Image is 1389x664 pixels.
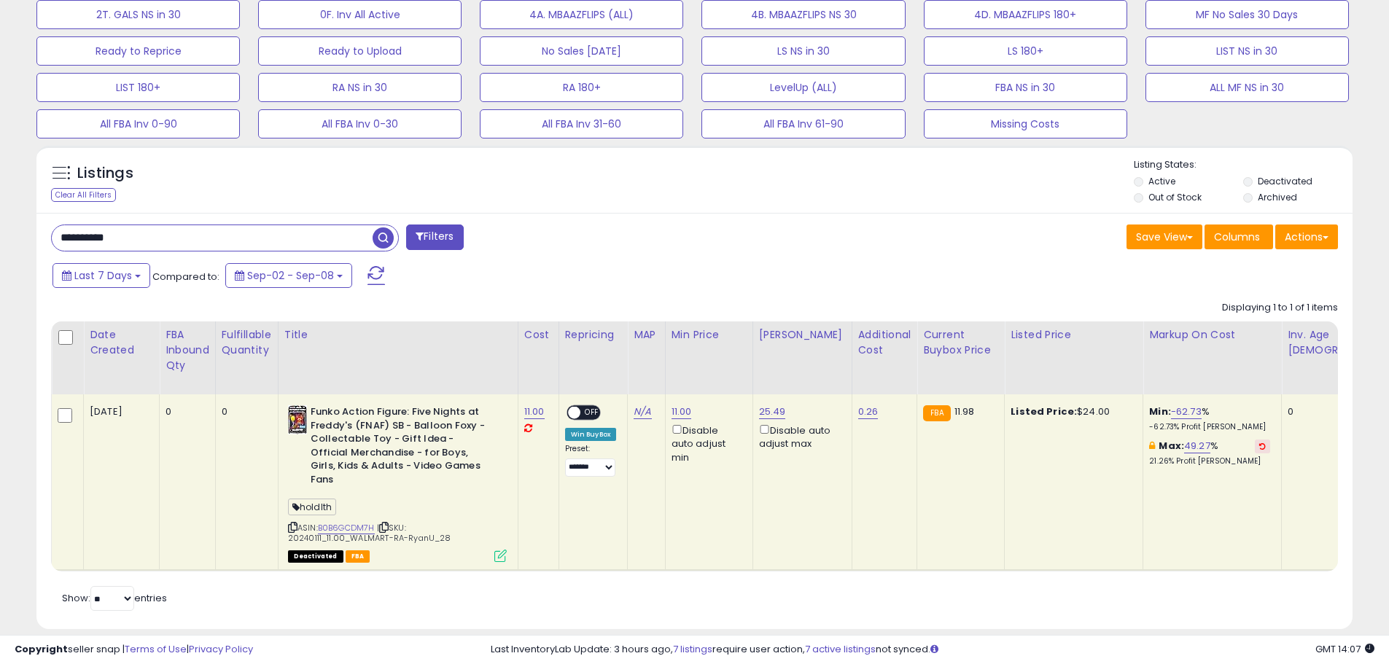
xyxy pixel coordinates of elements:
span: Compared to: [152,270,219,284]
button: LIST 180+ [36,73,240,102]
strong: Copyright [15,642,68,656]
div: Clear All Filters [51,188,116,202]
button: Missing Costs [924,109,1127,138]
button: Save View [1127,224,1202,249]
span: FBA [346,550,370,563]
button: LevelUp (ALL) [701,73,905,102]
a: N/A [634,405,651,419]
a: -62.73 [1171,405,1202,419]
a: 25.49 [759,405,786,419]
b: Funko Action Figure: Five Nights at Freddy's (FNAF) SB - Balloon Foxy - Collectable Toy - Gift Id... [311,405,488,490]
th: The percentage added to the cost of goods (COGS) that forms the calculator for Min & Max prices. [1143,321,1282,394]
a: 0.26 [858,405,879,419]
label: Archived [1258,191,1297,203]
div: Preset: [565,444,617,477]
b: Max: [1159,439,1184,453]
a: 11.00 [524,405,545,419]
div: Cost [524,327,553,343]
div: Markup on Cost [1149,327,1275,343]
button: Actions [1275,224,1338,249]
span: 2025-09-17 14:07 GMT [1315,642,1374,656]
div: Repricing [565,327,622,343]
span: Show: entries [62,591,167,605]
p: -62.73% Profit [PERSON_NAME] [1149,422,1270,432]
div: [DATE] [90,405,148,418]
button: FBA NS in 30 [924,73,1127,102]
a: Terms of Use [125,642,187,656]
span: Sep-02 - Sep-08 [247,268,334,283]
a: 49.27 [1184,439,1210,453]
div: Date Created [90,327,153,358]
div: FBA inbound Qty [166,327,209,373]
a: 7 active listings [805,642,876,656]
button: No Sales [DATE] [480,36,683,66]
button: Columns [1205,224,1273,249]
b: Listed Price: [1011,405,1077,418]
div: Win BuyBox [565,428,617,441]
div: $24.00 [1011,405,1132,418]
div: Min Price [672,327,747,343]
label: Active [1148,175,1175,187]
span: holdlth [288,499,336,515]
div: Disable auto adjust min [672,422,742,464]
div: [PERSON_NAME] [759,327,846,343]
h5: Listings [77,163,133,184]
div: % [1149,440,1270,466]
div: Displaying 1 to 1 of 1 items [1222,301,1338,315]
div: Fulfillable Quantity [222,327,272,358]
button: All FBA Inv 0-90 [36,109,240,138]
b: Min: [1149,405,1171,418]
span: All listings that are unavailable for purchase on Amazon for any reason other than out-of-stock [288,550,343,563]
button: Ready to Upload [258,36,462,66]
div: Listed Price [1011,327,1137,343]
span: OFF [580,407,604,419]
button: RA NS in 30 [258,73,462,102]
p: 21.26% Profit [PERSON_NAME] [1149,456,1270,466]
button: ALL MF NS in 30 [1145,73,1349,102]
div: Additional Cost [858,327,911,358]
span: | SKU: 20240111_11.00_WALMART-RA-RyanU_28 [288,522,451,544]
button: RA 180+ [480,73,683,102]
label: Deactivated [1258,175,1312,187]
div: Last InventoryLab Update: 3 hours ago, require user action, not synced. [491,643,1374,657]
label: Out of Stock [1148,191,1202,203]
p: Listing States: [1134,158,1353,172]
div: Disable auto adjust max [759,422,841,450]
div: MAP [634,327,658,343]
div: % [1149,405,1270,432]
button: Last 7 Days [52,263,150,288]
button: Ready to Reprice [36,36,240,66]
button: All FBA Inv 61-90 [701,109,905,138]
button: Filters [406,224,463,250]
div: 0 [222,405,267,418]
div: Title [284,327,512,343]
span: 11.98 [954,405,975,418]
button: LIST NS in 30 [1145,36,1349,66]
button: All FBA Inv 31-60 [480,109,683,138]
div: ASIN: [288,405,507,561]
a: B0B6GCDM7H [318,522,375,534]
span: Columns [1214,230,1260,244]
div: Current Buybox Price [923,327,998,358]
div: seller snap | | [15,643,253,657]
a: Privacy Policy [189,642,253,656]
div: 0 [166,405,204,418]
img: 51Tl4PYDTrL._SL40_.jpg [288,405,307,434]
button: LS 180+ [924,36,1127,66]
span: Last 7 Days [74,268,132,283]
button: LS NS in 30 [701,36,905,66]
a: 7 listings [673,642,712,656]
button: All FBA Inv 0-30 [258,109,462,138]
button: Sep-02 - Sep-08 [225,263,352,288]
small: FBA [923,405,950,421]
a: 11.00 [672,405,692,419]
